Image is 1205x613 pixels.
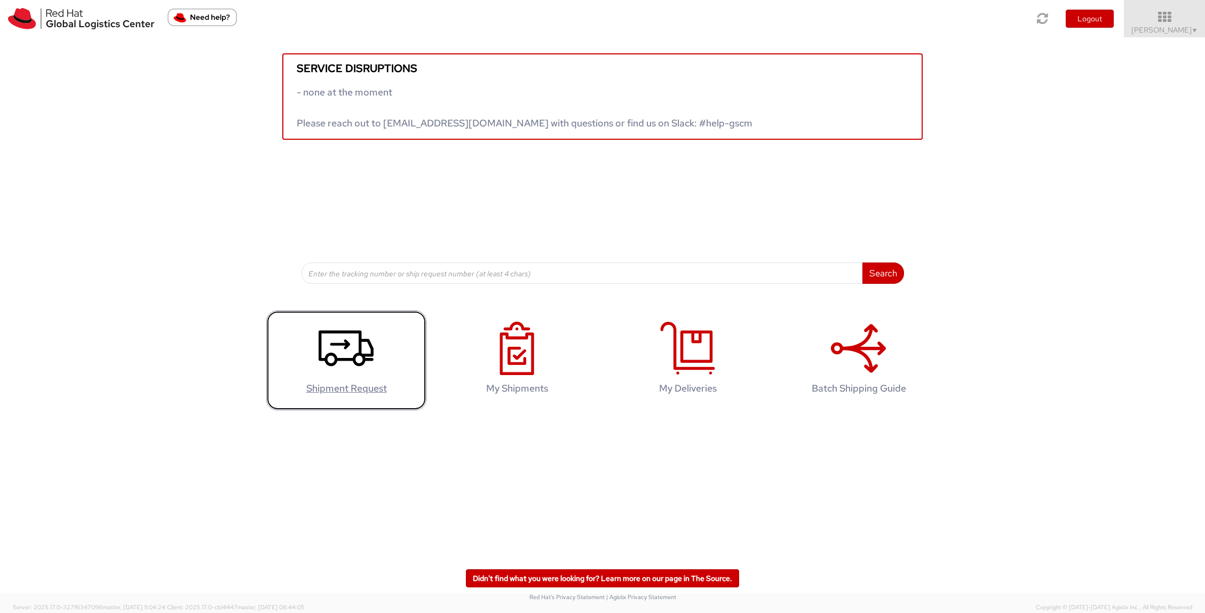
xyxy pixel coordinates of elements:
input: Enter the tracking number or ship request number (at least 4 chars) [302,262,863,284]
h4: Batch Shipping Guide [790,383,927,394]
h4: My Deliveries [619,383,757,394]
a: Batch Shipping Guide [779,311,939,410]
a: Red Hat's Privacy Statement [529,593,605,601]
button: Need help? [168,9,237,26]
span: master, [DATE] 11:04:24 [102,603,165,611]
h5: Service disruptions [297,62,908,74]
h4: My Shipments [448,383,586,394]
a: My Shipments [437,311,597,410]
a: Didn't find what you were looking for? Learn more on our page in The Source. [466,569,739,587]
a: Shipment Request [266,311,426,410]
span: Copyright © [DATE]-[DATE] Agistix Inc., All Rights Reserved [1036,603,1192,612]
span: Client: 2025.17.0-cb14447 [167,603,305,611]
a: My Deliveries [608,311,768,410]
span: master, [DATE] 08:44:05 [237,603,305,611]
span: Server: 2025.17.0-327f6347098 [13,603,165,611]
span: ▼ [1192,26,1198,35]
h4: Shipment Request [278,383,415,394]
button: Logout [1066,10,1114,28]
button: Search [862,262,904,284]
a: Service disruptions - none at the moment Please reach out to [EMAIL_ADDRESS][DOMAIN_NAME] with qu... [282,53,923,140]
a: | Agistix Privacy Statement [606,593,676,601]
span: [PERSON_NAME] [1131,25,1198,35]
img: rh-logistics-00dfa346123c4ec078e1.svg [8,8,154,29]
span: - none at the moment Please reach out to [EMAIL_ADDRESS][DOMAIN_NAME] with questions or find us o... [297,86,752,129]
